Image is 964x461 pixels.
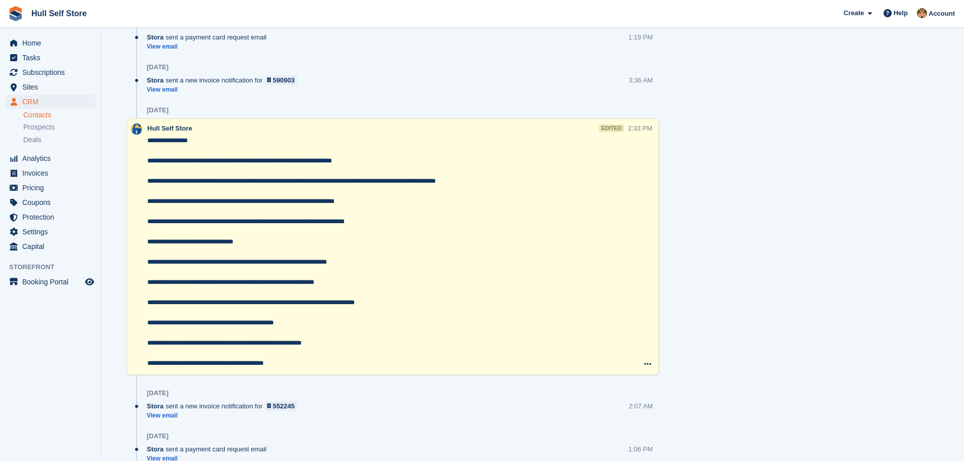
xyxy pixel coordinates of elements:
[147,401,302,411] div: sent a new invoice notification for
[147,106,169,114] div: [DATE]
[5,195,96,209] a: menu
[265,401,298,411] a: 552245
[22,65,83,79] span: Subscriptions
[5,65,96,79] a: menu
[5,225,96,239] a: menu
[8,6,23,21] img: stora-icon-8386f47178a22dfd0bd8f6a31ec36ba5ce8667c1dd55bd0f319d3a0aa187defe.svg
[265,75,298,85] a: 590903
[22,151,83,165] span: Analytics
[5,95,96,109] a: menu
[628,75,653,85] div: 3:36 AM
[22,225,83,239] span: Settings
[147,32,272,42] div: sent a payment card request email
[23,122,96,133] a: Prospects
[23,135,96,145] a: Deals
[628,444,653,454] div: 1:06 PM
[5,36,96,50] a: menu
[23,122,55,132] span: Prospects
[5,181,96,195] a: menu
[5,151,96,165] a: menu
[22,239,83,254] span: Capital
[844,8,864,18] span: Create
[147,63,169,71] div: [DATE]
[147,444,272,454] div: sent a payment card request email
[131,123,142,135] img: Hull Self Store
[147,32,163,42] span: Stora
[22,51,83,65] span: Tasks
[147,401,163,411] span: Stora
[83,276,96,288] a: Preview store
[22,195,83,209] span: Coupons
[9,262,101,272] span: Storefront
[147,444,163,454] span: Stora
[147,411,302,420] a: View email
[894,8,908,18] span: Help
[628,32,653,42] div: 1:19 PM
[147,124,192,132] span: Hull Self Store
[5,275,96,289] a: menu
[22,181,83,195] span: Pricing
[628,123,652,133] div: 2:33 PM
[147,432,169,440] div: [DATE]
[23,110,96,120] a: Contacts
[929,9,955,19] span: Account
[22,95,83,109] span: CRM
[22,210,83,224] span: Protection
[22,275,83,289] span: Booking Portal
[5,166,96,180] a: menu
[273,75,295,85] div: 590903
[5,80,96,94] a: menu
[5,210,96,224] a: menu
[22,80,83,94] span: Sites
[147,86,302,94] a: View email
[147,389,169,397] div: [DATE]
[147,75,302,85] div: sent a new invoice notification for
[273,401,295,411] div: 552245
[5,239,96,254] a: menu
[147,43,272,51] a: View email
[599,124,623,132] div: edited
[5,51,96,65] a: menu
[22,36,83,50] span: Home
[22,166,83,180] span: Invoices
[628,401,653,411] div: 2:07 AM
[917,8,927,18] img: Andy
[27,5,91,22] a: Hull Self Store
[147,75,163,85] span: Stora
[23,135,41,145] span: Deals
